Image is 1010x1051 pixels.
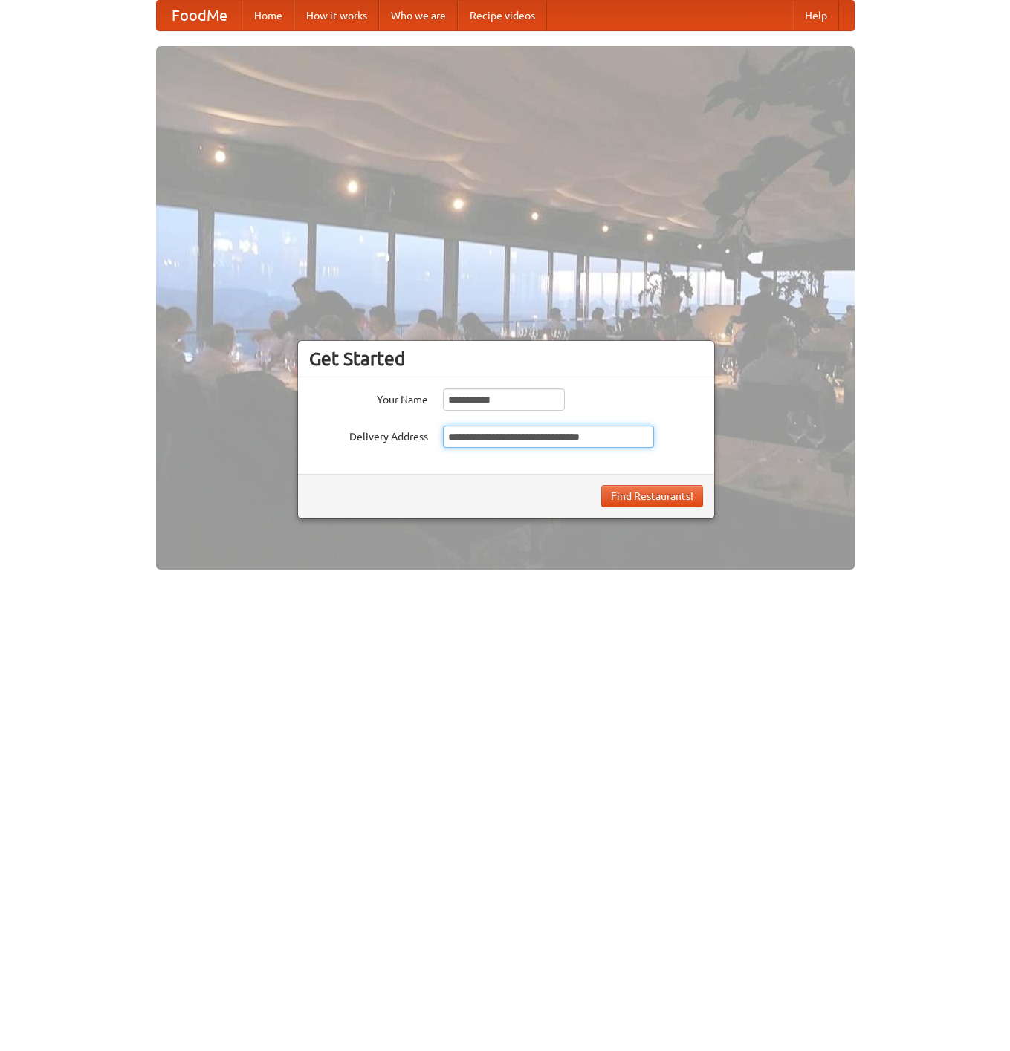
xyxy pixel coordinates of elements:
a: Who we are [379,1,458,30]
a: Home [242,1,294,30]
label: Delivery Address [309,426,428,444]
button: Find Restaurants! [601,485,703,507]
label: Your Name [309,388,428,407]
a: Help [793,1,839,30]
a: FoodMe [157,1,242,30]
a: Recipe videos [458,1,547,30]
a: How it works [294,1,379,30]
h3: Get Started [309,348,703,370]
